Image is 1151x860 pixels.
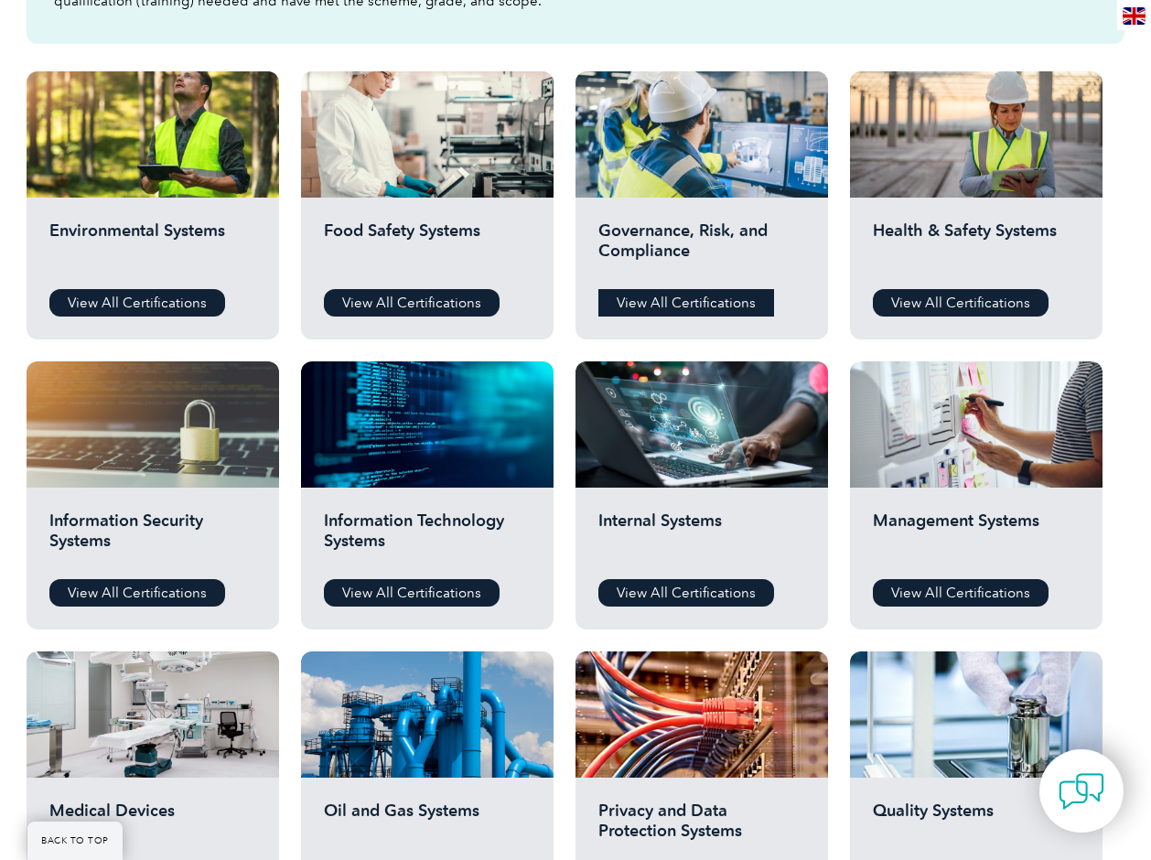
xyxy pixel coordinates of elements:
a: View All Certifications [49,579,225,607]
a: BACK TO TOP [27,822,123,860]
a: View All Certifications [598,289,774,317]
h2: Internal Systems [598,511,805,565]
a: View All Certifications [324,579,500,607]
img: contact-chat.png [1059,769,1104,814]
a: View All Certifications [49,289,225,317]
a: View All Certifications [598,579,774,607]
h2: Information Technology Systems [324,511,531,565]
h2: Information Security Systems [49,511,256,565]
img: en [1123,7,1146,25]
h2: Quality Systems [873,801,1080,855]
h2: Management Systems [873,511,1080,565]
h2: Governance, Risk, and Compliance [598,220,805,275]
h2: Environmental Systems [49,220,256,275]
h2: Health & Safety Systems [873,220,1080,275]
a: View All Certifications [873,579,1049,607]
h2: Food Safety Systems [324,220,531,275]
a: View All Certifications [873,289,1049,317]
h2: Privacy and Data Protection Systems [598,801,805,855]
h2: Oil and Gas Systems [324,801,531,855]
a: View All Certifications [324,289,500,317]
h2: Medical Devices [49,801,256,855]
